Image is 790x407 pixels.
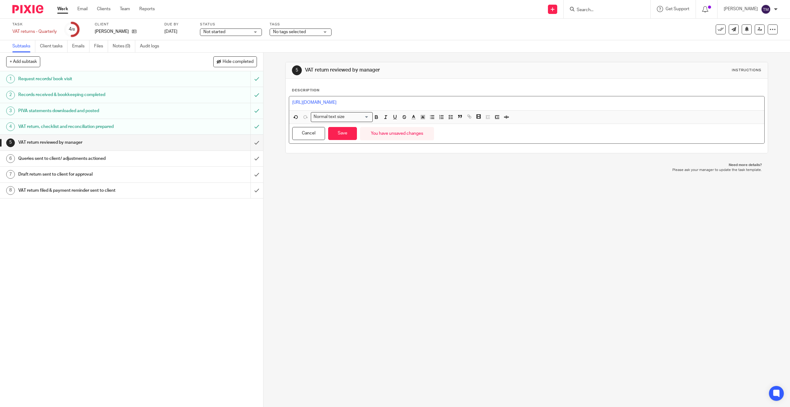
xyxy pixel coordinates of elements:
[292,88,319,93] p: Description
[200,22,262,27] label: Status
[12,5,43,13] img: Pixie
[6,107,15,115] div: 3
[18,90,169,99] h1: Records received & bookkeeping completed
[724,6,758,12] p: [PERSON_NAME]
[292,65,302,75] div: 5
[761,4,771,14] img: svg%3E
[40,40,67,52] a: Client tasks
[139,6,155,12] a: Reports
[6,154,15,163] div: 6
[203,30,225,34] span: Not started
[6,170,15,179] div: 7
[6,91,15,99] div: 2
[311,112,373,122] div: Search for option
[6,138,15,147] div: 5
[305,67,540,73] h1: VAT return reviewed by manager
[18,74,169,84] h1: Request records/ book visit
[120,6,130,12] a: Team
[6,56,40,67] button: + Add subtask
[328,127,357,140] button: Save
[12,40,35,52] a: Subtasks
[18,106,169,116] h1: PIVA statements downloaded and posted
[6,122,15,131] div: 4
[213,56,257,67] button: Hide completed
[57,6,68,12] a: Work
[94,40,108,52] a: Files
[18,170,169,179] h1: Draft return sent to client for approval
[732,68,762,73] div: Instructions
[140,40,164,52] a: Audit logs
[18,186,169,195] h1: VAT return filed & payment reminder sent to client
[12,22,57,27] label: Task
[360,127,434,140] div: You have unsaved changes
[346,114,369,120] input: Search for option
[273,30,306,34] span: No tags selected
[292,100,336,105] a: [URL][DOMAIN_NAME]
[69,26,75,33] div: 4
[164,22,192,27] label: Due by
[97,6,111,12] a: Clients
[18,122,169,131] h1: VAT return, checklist and reconciliation prepared
[77,6,88,12] a: Email
[113,40,135,52] a: Notes (0)
[6,186,15,195] div: 8
[6,75,15,83] div: 1
[18,138,169,147] h1: VAT return reviewed by manager
[95,28,129,35] p: [PERSON_NAME]
[164,29,177,34] span: [DATE]
[292,163,762,168] p: Need more details?
[223,59,254,64] span: Hide completed
[292,168,762,173] p: Please ask your manager to update the task template.
[576,7,632,13] input: Search
[72,40,89,52] a: Emails
[72,28,75,31] small: /8
[270,22,332,27] label: Tags
[18,154,169,163] h1: Queries sent to client/ adjustments actioned
[292,127,325,140] button: Cancel
[12,28,57,35] div: VAT returns - Quarterly
[666,7,689,11] span: Get Support
[312,114,346,120] span: Normal text size
[95,22,157,27] label: Client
